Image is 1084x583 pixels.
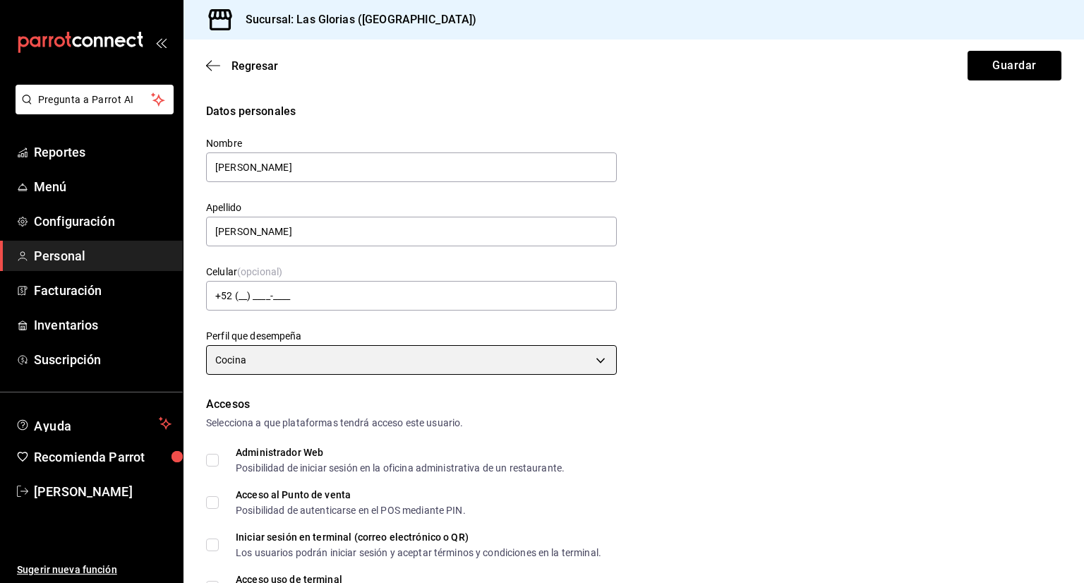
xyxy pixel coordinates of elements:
[16,85,174,114] button: Pregunta a Parrot AI
[206,103,1061,120] div: Datos personales
[38,92,152,107] span: Pregunta a Parrot AI
[10,102,174,117] a: Pregunta a Parrot AI
[34,281,171,300] span: Facturación
[34,143,171,162] span: Reportes
[34,315,171,335] span: Inventarios
[231,59,278,73] span: Regresar
[206,59,278,73] button: Regresar
[236,463,565,473] div: Posibilidad de iniciar sesión en la oficina administrativa de un restaurante.
[206,267,617,277] label: Celular
[237,266,282,277] span: (opcional)
[34,447,171,467] span: Recomienda Parrot
[206,345,617,375] div: Cocina
[206,331,617,341] label: Perfil que desempeña
[236,490,466,500] div: Acceso al Punto de venta
[206,396,1061,413] div: Accesos
[236,505,466,515] div: Posibilidad de autenticarse en el POS mediante PIN.
[236,548,601,558] div: Los usuarios podrán iniciar sesión y aceptar términos y condiciones en la terminal.
[34,350,171,369] span: Suscripción
[34,212,171,231] span: Configuración
[968,51,1061,80] button: Guardar
[236,447,565,457] div: Administrador Web
[17,563,171,577] span: Sugerir nueva función
[34,177,171,196] span: Menú
[236,532,601,542] div: Iniciar sesión en terminal (correo electrónico o QR)
[206,138,617,148] label: Nombre
[234,11,476,28] h3: Sucursal: Las Glorias ([GEOGRAPHIC_DATA])
[206,203,617,212] label: Apellido
[206,416,1061,431] div: Selecciona a que plataformas tendrá acceso este usuario.
[34,482,171,501] span: [PERSON_NAME]
[34,246,171,265] span: Personal
[34,415,153,432] span: Ayuda
[155,37,167,48] button: open_drawer_menu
